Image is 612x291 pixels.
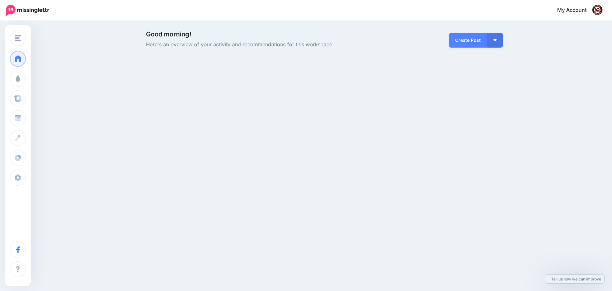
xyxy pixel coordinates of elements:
[551,3,602,18] a: My Account
[493,39,497,41] img: arrow-down-white.png
[146,30,191,38] span: Good morning!
[146,41,381,49] span: Here's an overview of your activity and recommendations for this workspace.
[449,33,487,48] a: Create Post
[15,35,21,41] img: menu.png
[545,275,604,283] a: Tell us how we can improve
[6,5,49,16] img: Missinglettr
